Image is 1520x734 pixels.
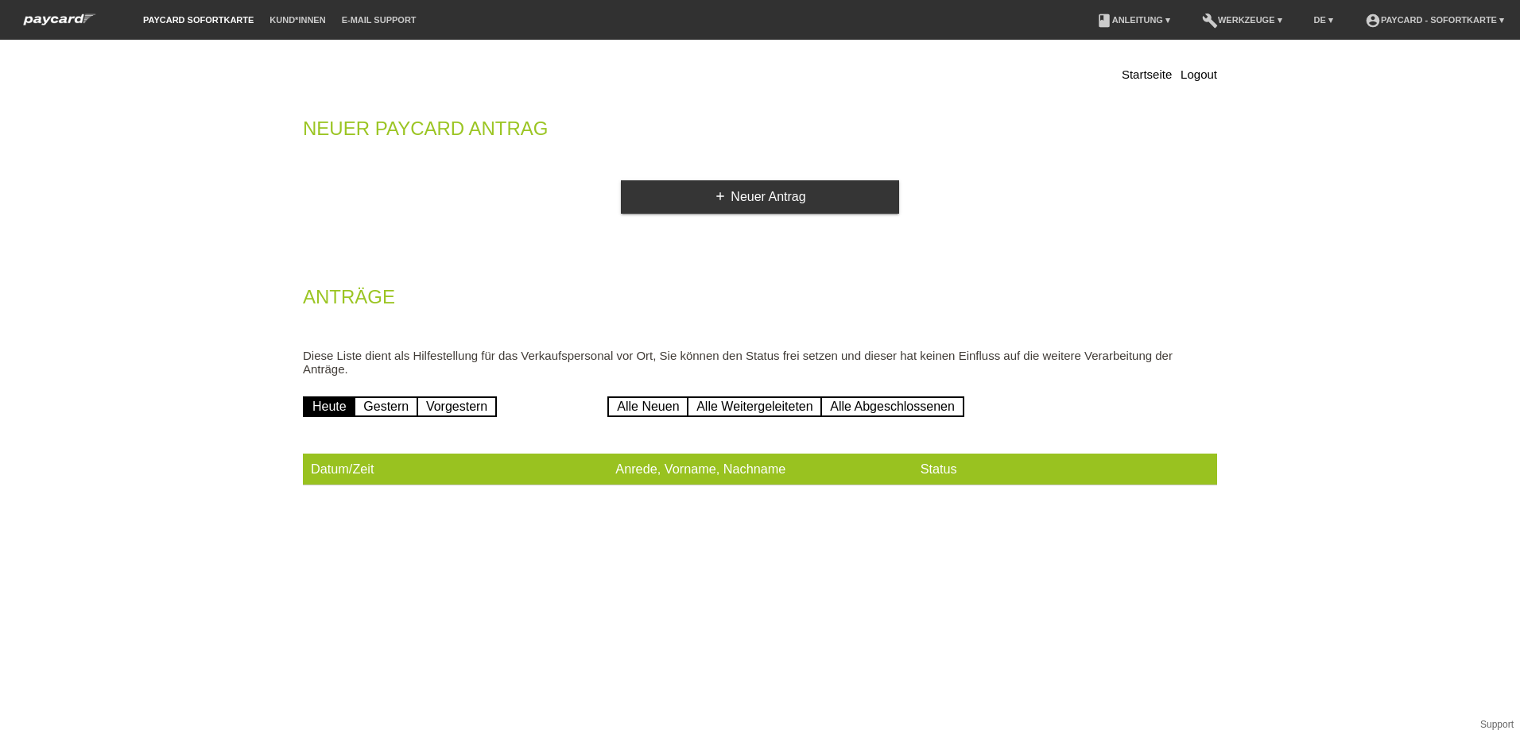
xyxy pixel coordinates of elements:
[303,289,1217,313] h2: Anträge
[1181,68,1217,81] a: Logout
[607,454,912,485] th: Anrede, Vorname, Nachname
[1306,15,1341,25] a: DE ▾
[621,180,899,214] a: addNeuer Antrag
[1194,15,1290,25] a: buildWerkzeuge ▾
[16,11,103,28] img: paycard Sofortkarte
[1202,13,1218,29] i: build
[1357,15,1512,25] a: account_circlepaycard - Sofortkarte ▾
[1365,13,1381,29] i: account_circle
[687,396,822,417] a: Alle Weitergeleiteten
[820,396,964,417] a: Alle Abgeschlossenen
[334,15,425,25] a: E-Mail Support
[16,18,103,30] a: paycard Sofortkarte
[135,15,262,25] a: paycard Sofortkarte
[303,454,607,485] th: Datum/Zeit
[417,396,497,417] a: Vorgestern
[1122,68,1172,81] a: Startseite
[303,121,1217,145] h2: Neuer Paycard Antrag
[354,396,418,417] a: Gestern
[303,349,1217,376] p: Diese Liste dient als Hilfestellung für das Verkaufspersonal vor Ort, Sie können den Status frei ...
[1088,15,1178,25] a: bookAnleitung ▾
[714,190,727,203] i: add
[303,396,356,417] a: Heute
[1480,719,1514,730] a: Support
[607,396,688,417] a: Alle Neuen
[1096,13,1112,29] i: book
[913,454,1217,485] th: Status
[262,15,333,25] a: Kund*innen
